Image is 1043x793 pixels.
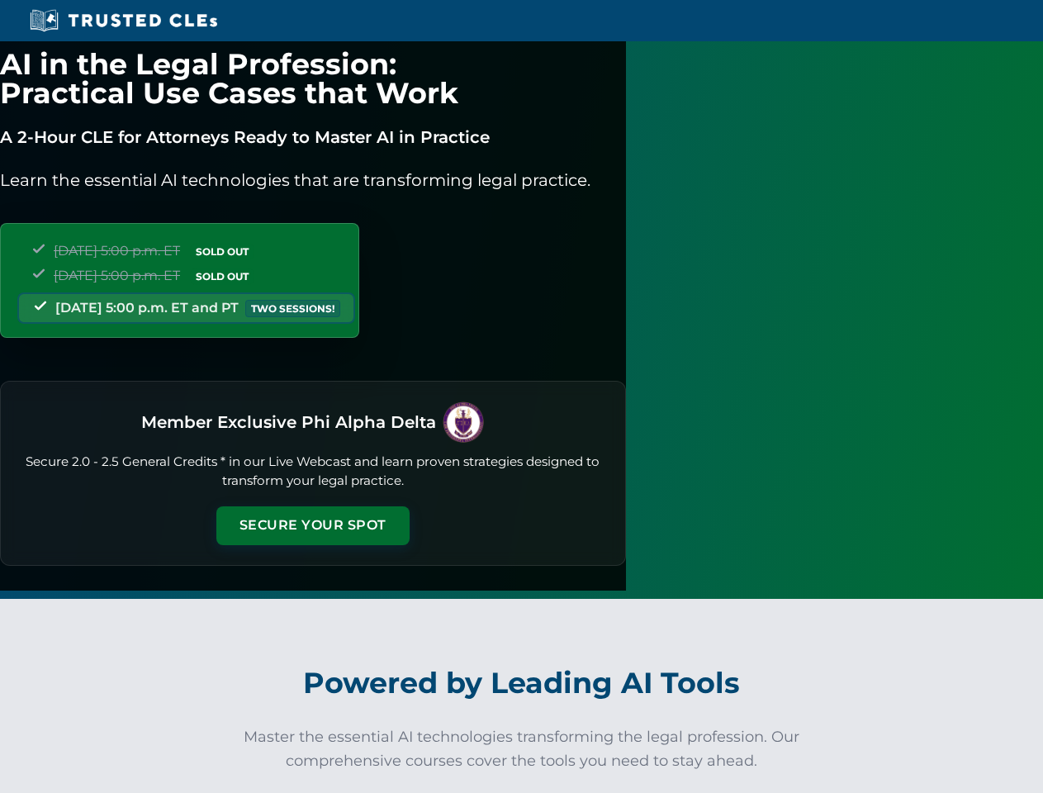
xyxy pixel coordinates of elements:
img: Trusted CLEs [25,8,222,33]
p: Master the essential AI technologies transforming the legal profession. Our comprehensive courses... [233,725,811,773]
span: [DATE] 5:00 p.m. ET [54,243,180,259]
h2: Powered by Leading AI Tools [64,654,979,712]
span: SOLD OUT [190,243,254,260]
h3: Member Exclusive Phi Alpha Delta [141,407,436,437]
p: Secure 2.0 - 2.5 General Credits * in our Live Webcast and learn proven strategies designed to tr... [21,453,605,491]
button: Secure Your Spot [216,506,410,544]
span: [DATE] 5:00 p.m. ET [54,268,180,283]
span: SOLD OUT [190,268,254,285]
img: PAD [443,401,484,443]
